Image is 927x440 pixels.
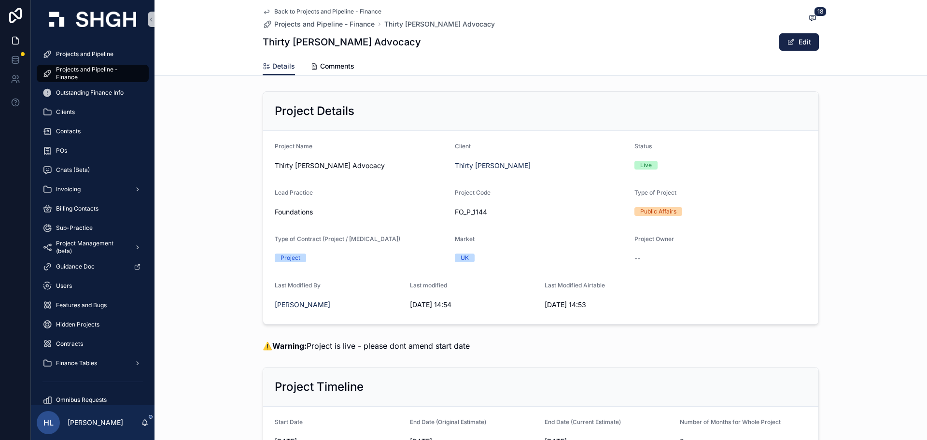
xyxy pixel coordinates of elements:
a: Project Management (beta) [37,239,149,256]
span: [DATE] 14:54 [410,300,537,310]
span: Features and Bugs [56,301,107,309]
span: -- [634,254,640,263]
span: Thirty [PERSON_NAME] Advocacy [275,161,447,170]
strong: Warning: [272,341,307,351]
span: Status [634,142,652,150]
div: Public Affairs [640,207,676,216]
span: [DATE] 14:53 [545,300,672,310]
span: Last Modified By [275,282,321,289]
img: App logo [49,12,136,27]
a: Billing Contacts [37,200,149,217]
span: Number of Months for Whole Project [680,418,781,426]
a: POs [37,142,149,159]
div: scrollable content [31,39,154,405]
span: Users [56,282,72,290]
span: Project Management (beta) [56,240,126,255]
a: Features and Bugs [37,297,149,314]
span: Finance Tables [56,359,97,367]
a: Clients [37,103,149,121]
span: Start Date [275,418,303,426]
span: Sub-Practice [56,224,93,232]
a: Invoicing [37,181,149,198]
span: HL [43,417,54,428]
span: Project Code [455,189,491,196]
span: Client [455,142,471,150]
span: Hidden Projects [56,321,99,328]
span: Guidance Doc [56,263,95,270]
span: Lead Practice [275,189,313,196]
a: Projects and Pipeline - Finance [37,65,149,82]
span: End Date (Original Estimate) [410,418,486,426]
span: Contacts [56,128,81,135]
span: Projects and Pipeline - Finance [274,19,375,29]
h1: Thirty [PERSON_NAME] Advocacy [263,35,421,49]
h2: Project Timeline [275,379,364,395]
a: Guidance Doc [37,258,149,275]
span: Projects and Pipeline [56,50,113,58]
a: Outstanding Finance Info [37,84,149,101]
span: Type of Contract (Project / [MEDICAL_DATA]) [275,235,400,242]
a: Users [37,277,149,295]
div: UK [461,254,469,262]
span: Omnibus Requests [56,396,107,404]
span: Outstanding Finance Info [56,89,124,97]
h2: Project Details [275,103,354,119]
span: Back to Projects and Pipeline - Finance [274,8,381,15]
span: End Date (Current Estimate) [545,418,621,426]
span: Clients [56,108,75,116]
span: Comments [320,61,354,71]
a: [PERSON_NAME] [275,300,330,310]
span: Project Name [275,142,312,150]
a: Thirty [PERSON_NAME] [455,161,531,170]
span: ⚠️ Project is live - please dont amend start date [263,341,470,351]
span: FO_P_1144 [455,207,627,217]
span: Market [455,235,475,242]
a: Projects and Pipeline - Finance [263,19,375,29]
a: Comments [310,57,354,77]
a: Thirty [PERSON_NAME] Advocacy [384,19,495,29]
a: Back to Projects and Pipeline - Finance [263,8,381,15]
a: Hidden Projects [37,316,149,333]
span: Last Modified Airtable [545,282,605,289]
a: Omnibus Requests [37,391,149,409]
div: Project [281,254,300,262]
span: Projects and Pipeline - Finance [56,66,139,81]
span: Foundations [275,207,313,217]
button: Edit [779,33,819,51]
a: Contacts [37,123,149,140]
span: Type of Project [634,189,676,196]
div: Live [640,161,652,170]
span: Details [272,61,295,71]
a: Projects and Pipeline [37,45,149,63]
span: Last modified [410,282,447,289]
a: Contracts [37,335,149,353]
a: Chats (Beta) [37,161,149,179]
span: POs [56,147,67,155]
a: Details [263,57,295,76]
span: Contracts [56,340,83,348]
span: Project Owner [634,235,674,242]
a: Sub-Practice [37,219,149,237]
span: Billing Contacts [56,205,98,213]
p: [PERSON_NAME] [68,418,123,427]
span: Invoicing [56,185,81,193]
span: Chats (Beta) [56,166,90,174]
a: Finance Tables [37,355,149,372]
